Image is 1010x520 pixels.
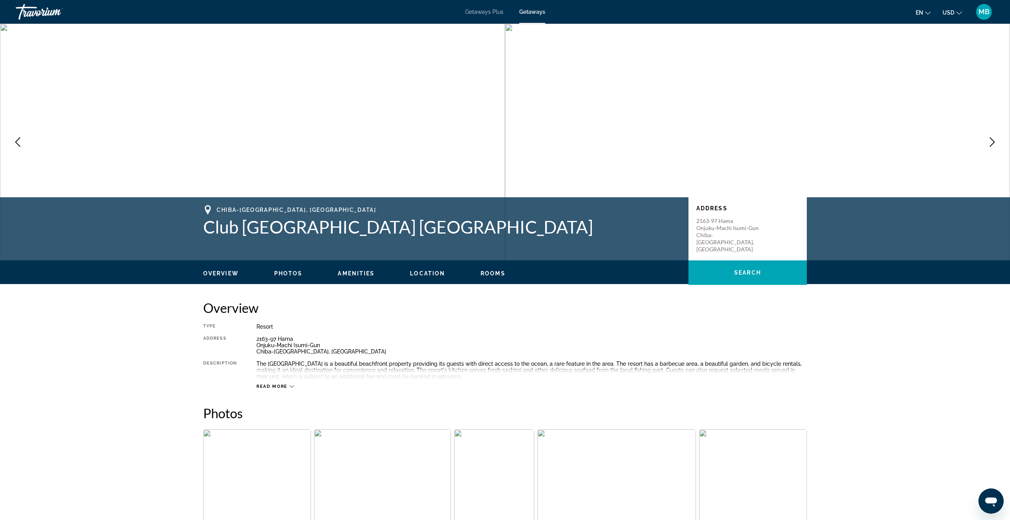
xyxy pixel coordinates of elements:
[203,361,237,380] div: Description
[696,217,759,253] p: 2163-97 Hama Onjuku-Machi Isumi-Gun Chiba-[GEOGRAPHIC_DATA], [GEOGRAPHIC_DATA]
[465,9,503,15] a: Getaways Plus
[203,270,239,277] button: Overview
[256,384,288,389] span: Read more
[203,336,237,355] div: Address
[943,9,954,16] span: USD
[982,132,1002,152] button: Next image
[203,324,237,330] div: Type
[203,217,681,237] h1: Club [GEOGRAPHIC_DATA] [GEOGRAPHIC_DATA]
[274,270,303,277] button: Photos
[696,205,799,211] p: Address
[256,383,294,389] button: Read more
[974,4,994,20] button: User Menu
[256,324,807,330] div: Resort
[978,8,989,16] span: MB
[978,488,1004,514] iframe: Button to launch messaging window
[203,405,807,421] h2: Photos
[519,9,545,15] a: Getaways
[203,300,807,316] h2: Overview
[916,9,923,16] span: en
[217,207,376,213] span: Chiba-[GEOGRAPHIC_DATA], [GEOGRAPHIC_DATA]
[916,7,931,18] button: Change language
[16,2,95,22] a: Travorium
[481,270,505,277] button: Rooms
[256,361,807,380] div: The [GEOGRAPHIC_DATA] is a beautiful beachfront property providing its guests with direct access ...
[688,260,807,285] button: Search
[338,270,374,277] button: Amenities
[943,7,962,18] button: Change currency
[256,336,807,355] div: 2163-97 Hama Onjuku-Machi Isumi-Gun Chiba-[GEOGRAPHIC_DATA], [GEOGRAPHIC_DATA]
[410,270,445,277] button: Location
[8,132,28,152] button: Previous image
[734,269,761,276] span: Search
